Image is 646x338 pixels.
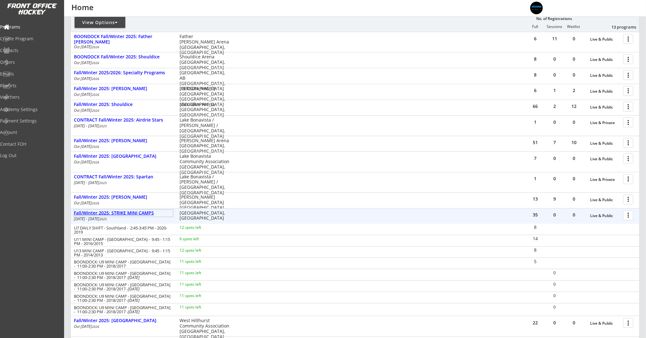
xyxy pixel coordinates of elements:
div: 2 [545,104,564,109]
div: Oct [DATE] [74,109,171,112]
div: 6 [526,88,545,93]
div: 10 [564,140,583,145]
div: Shouldice Arena [GEOGRAPHIC_DATA], [GEOGRAPHIC_DATA] [180,54,229,70]
div: Live & Public [590,214,620,218]
div: 13 [526,197,545,201]
em: 2026 [92,76,99,81]
div: Full [526,24,545,29]
div: Lake Bonavista / [PERSON_NAME] / [GEOGRAPHIC_DATA], [GEOGRAPHIC_DATA] [180,174,229,196]
div: Fall/Winter 2025/2026: Specialty Programs [74,70,173,76]
button: more_vert [623,70,633,80]
div: 13 programs [603,24,636,30]
div: 8 [526,73,545,77]
div: Oct [DATE] [74,45,171,49]
div: Oct [DATE] [74,325,171,328]
div: Sessions [545,24,564,29]
div: 14 [526,236,545,241]
div: 1 [526,120,545,124]
div: Fall/Winter 2025: Shouldice [74,102,173,107]
div: Fall/Winter 2025: STRIKE MINI CAMPS [74,210,173,216]
div: 51 [526,140,545,145]
div: [GEOGRAPHIC_DATA], AB [GEOGRAPHIC_DATA], [GEOGRAPHIC_DATA] [180,70,229,91]
div: Live & Public [590,105,620,109]
button: more_vert [623,195,633,204]
button: more_vert [623,117,633,127]
div: [PERSON_NAME][GEOGRAPHIC_DATA] [GEOGRAPHIC_DATA], [GEOGRAPHIC_DATA] [180,195,229,216]
div: Oct [DATE] [74,61,171,65]
div: 9 [545,197,564,201]
div: Live & Public [590,198,620,202]
button: more_vert [623,86,633,96]
div: [PERSON_NAME][GEOGRAPHIC_DATA] [GEOGRAPHIC_DATA], [GEOGRAPHIC_DATA] [180,86,229,107]
div: BOONDOCK Fall/Winter 2025: Shouldice [74,54,173,60]
div: Live & Public [590,157,620,161]
div: Fall/Winter 2025: [PERSON_NAME] [74,138,173,143]
em: 2026 [92,108,99,113]
div: U13 MINI CAMP - [GEOGRAPHIC_DATA] - 9:45 - 1:15 PM - 2014/2013 [74,249,171,257]
em: [DATE] [128,286,140,292]
em: 2025 [99,181,107,185]
div: 1 [526,176,545,181]
button: more_vert [623,138,633,148]
div: Lake Bonavista Community Association [GEOGRAPHIC_DATA], [GEOGRAPHIC_DATA] [180,154,229,175]
div: 0 [545,156,564,161]
div: 22 [526,321,545,325]
div: Live & Private [590,177,620,182]
div: 0 [545,120,564,124]
div: 0 [545,57,564,61]
div: 35 [526,213,545,217]
div: 12 spots left [180,226,221,229]
div: CONTRACT Fall/Winter 2025: Airdrie Stars [74,117,173,123]
div: [DATE] - [DATE] [74,217,171,221]
div: Shouldice Arena [GEOGRAPHIC_DATA], [GEOGRAPHIC_DATA] [180,102,229,118]
div: Oct [DATE] [74,160,171,164]
em: 2026 [92,144,99,149]
div: 0 [564,321,583,325]
div: 0 [564,156,583,161]
div: U7 DAILY SHIFT - Southland - 2:45-3:45 PM - 2020-2019 [74,226,171,234]
div: 11 spots left [180,305,221,309]
div: 11 spots left [180,271,221,275]
div: [DATE] - [DATE] [74,124,171,128]
div: Oct [DATE] [74,93,171,96]
div: 1 [545,88,564,93]
em: 2026 [92,201,99,205]
div: Fall/Winter 2025: [GEOGRAPHIC_DATA] [74,318,173,323]
div: Live & Public [590,321,620,326]
div: Oct [DATE] [74,201,171,205]
div: BOONDOCK: U9 MINI CAMP - [GEOGRAPHIC_DATA] - 11:00-2:30 PM - 2018/2017 - [74,283,171,291]
div: Fall/Winter 2025: [PERSON_NAME] [74,86,173,91]
div: Fall/Winter 2025: [GEOGRAPHIC_DATA] [74,154,173,159]
em: [DATE] [128,297,140,303]
button: more_vert [623,174,633,184]
div: 11 spots left [180,282,221,286]
div: 0 [545,73,564,77]
div: BOONDOCK: U9 MINI CAMP - [GEOGRAPHIC_DATA] - 11:00-2:30 PM - 2018/2017 [74,260,171,268]
div: 8 [526,248,545,252]
div: CONTRACT Fall/Winter 2025: Spartan [74,174,173,180]
div: 2 [564,88,583,93]
div: Oct [DATE] [74,145,171,149]
button: more_vert [623,154,633,163]
div: BOONDOCK: U9 MINI CAMP - [GEOGRAPHIC_DATA] - 11:00-2:30 PM - 2018/2017 - [74,271,171,280]
div: 0 [564,36,583,41]
div: 0 [545,282,564,286]
div: Oct [DATE] [74,77,171,81]
div: U11 MINI CAMP - [GEOGRAPHIC_DATA] - 9:45 - 1:15 PM - 2016/2015 [74,237,171,246]
em: [DATE] [128,275,140,280]
div: [GEOGRAPHIC_DATA], [GEOGRAPHIC_DATA] [180,210,229,221]
em: [DATE] [128,309,140,315]
div: Live & Public [590,73,620,78]
div: 0 [545,321,564,325]
div: 0 [545,213,564,217]
div: BOONDOCK: U9 MINI CAMP - [GEOGRAPHIC_DATA] - 11:00-2:30 PM - 2018/2017 - [74,294,171,302]
div: 6 [526,36,545,41]
div: 7 [526,156,545,161]
div: 12 spots left [180,249,221,252]
button: more_vert [623,34,633,44]
em: 2025 [99,124,107,128]
div: 6 spots left [180,237,221,241]
div: Waitlist [564,24,583,29]
div: Lake Bonavista / [PERSON_NAME] / [GEOGRAPHIC_DATA], [GEOGRAPHIC_DATA] [180,117,229,139]
div: 12 [564,104,583,109]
